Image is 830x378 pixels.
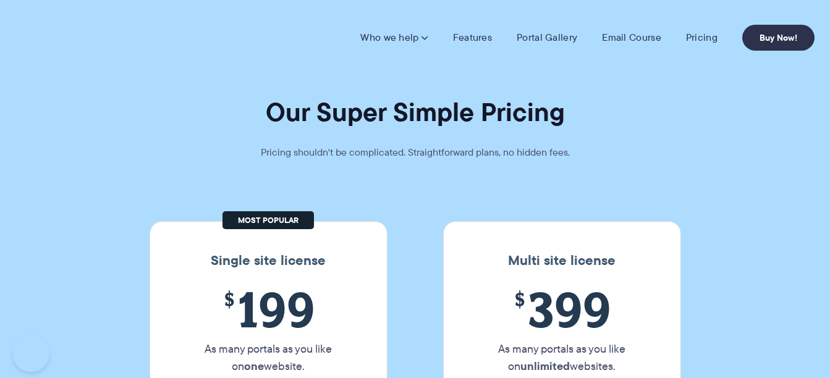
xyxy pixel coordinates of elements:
[478,281,646,337] span: 399
[184,340,353,375] p: As many portals as you like on website.
[453,31,492,44] a: Features
[12,335,49,372] iframe: Toggle Customer Support
[478,340,646,375] p: As many portals as you like on websites.
[456,253,668,269] h3: Multi site license
[360,31,428,44] a: Who we help
[244,358,264,374] strong: one
[602,31,661,44] a: Email Course
[230,144,601,161] p: Pricing shouldn't be complicated. Straightforward plans, no hidden fees.
[517,31,577,44] a: Portal Gallery
[742,25,815,51] a: Buy Now!
[520,358,570,374] strong: unlimited
[163,253,375,269] h3: Single site license
[184,281,353,337] span: 199
[686,31,718,44] a: Pricing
